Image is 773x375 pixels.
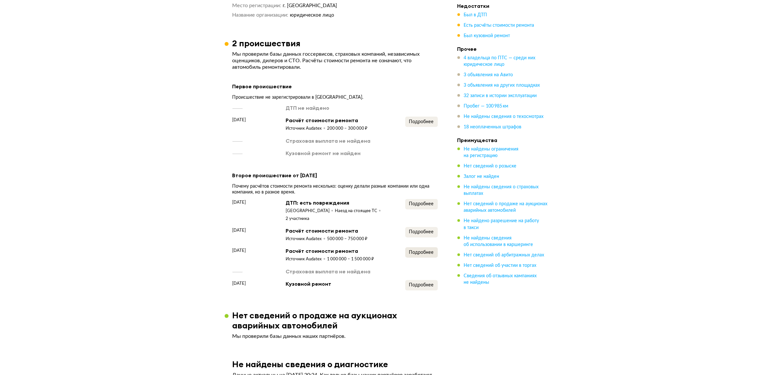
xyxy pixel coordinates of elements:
div: Кузовной ремонт [286,280,332,287]
h4: Преимущества [457,137,549,143]
div: 200 000 – 300 000 ₽ [327,126,368,132]
div: Страховая выплата не найдена [286,137,371,144]
div: [GEOGRAPHIC_DATA] [286,208,335,214]
span: Не найдены сведения о страховых выплатах [464,185,539,196]
span: Не найдены сведения о техосмотрах [464,114,544,119]
h4: Недостатки [457,3,549,9]
button: Подробнее [405,247,438,258]
span: Не найдены сведения об использовании в каршеринге [464,236,533,247]
div: Расчёт стоимости ремонта [286,247,374,254]
div: Происшествие не зарегистрировали в [GEOGRAPHIC_DATA]. [232,94,438,100]
span: [DATE] [232,199,246,206]
h4: Прочее [457,46,549,52]
div: Источник Audatex [286,126,327,132]
span: 3 объявления на других площадках [464,83,540,88]
span: [DATE] [232,280,246,287]
h3: Нет сведений о продаже на аукционах аварийных автомобилей [232,310,446,330]
span: Нет сведений об арбитражных делах [464,252,544,257]
button: Подробнее [405,199,438,209]
span: Нет сведений о розыске [464,164,517,168]
button: Подробнее [405,227,438,238]
span: Пробег — 100 985 км [464,104,509,108]
span: Подробнее [409,230,434,234]
span: юридическое лицо [290,13,334,18]
div: 1 000 000 – 1 500 000 ₽ [327,256,374,262]
div: Второе происшествие от [DATE] [232,171,438,180]
h3: Не найдены сведения о диагностике [232,359,388,369]
div: Расчёт стоимости ремонта [286,227,368,234]
span: 18 неоплаченных штрафов [464,125,522,129]
span: Есть расчёты стоимости ремонта [464,23,534,28]
div: ДТП не найдено [286,104,330,111]
span: г. [GEOGRAPHIC_DATA] [283,3,337,8]
button: Подробнее [405,280,438,291]
span: [DATE] [232,247,246,254]
div: Первое происшествие [232,82,438,91]
div: Источник Audatex [286,236,327,242]
span: Был в ДТП [464,13,487,17]
p: Мы проверили базы данных госсервисов, страховых компаний, независимых оценщиков, дилеров и СТО. Р... [232,51,438,70]
span: Был кузовной ремонт [464,34,510,38]
div: Почему расчётов стоимости ремонта несколько: оценку делали разные компании или одна компания, но ... [232,183,438,195]
span: Подробнее [409,250,434,255]
span: [DATE] [232,227,246,234]
div: Расчёт стоимости ремонта [286,117,368,124]
div: Источник Audatex [286,256,327,262]
dt: Название организации [232,12,289,19]
span: Залог не найден [464,174,499,179]
span: Подробнее [409,283,434,287]
span: Нет сведений об участии в торгах [464,263,537,267]
span: Не найдено разрешение на работу в такси [464,219,539,230]
p: Мы проверили базы данных наших партнёров. [232,333,438,339]
span: Не найдены ограничения на регистрацию [464,147,519,158]
span: [DATE] [232,117,246,123]
span: Сведения об отзывных кампаниях не найдены [464,273,537,284]
span: Подробнее [409,202,434,206]
div: Страховая выплата не найдена [286,268,371,275]
span: 4 владельца по ПТС — среди них юридическое лицо [464,56,536,67]
dt: Место регистрации [232,2,281,9]
span: 3 объявления на Авито [464,73,513,77]
div: Наезд на стоящее ТС [335,208,383,214]
span: Нет сведений о продаже на аукционах аварийных автомобилей [464,202,548,213]
span: Подробнее [409,120,434,124]
div: 500 000 – 750 000 ₽ [327,236,368,242]
span: 32 записи в истории эксплуатации [464,94,537,98]
button: Подробнее [405,117,438,127]
div: Кузовной ремонт не найден [286,150,361,157]
div: 2 участника [286,216,310,222]
div: ДТП: есть повреждения [286,199,405,206]
h3: 2 происшествия [232,38,301,48]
